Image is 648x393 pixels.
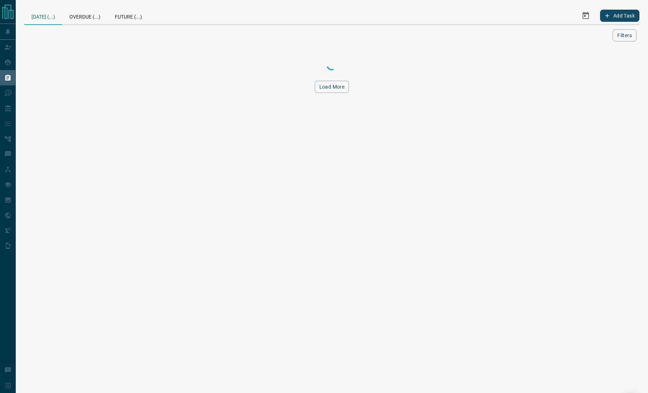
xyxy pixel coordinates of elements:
[315,81,349,93] button: Load More
[62,7,108,24] div: Overdue (...)
[577,7,594,24] button: Select Date Range
[24,7,62,25] div: [DATE] (...)
[600,10,639,22] button: Add Task
[613,29,637,41] button: Filters
[296,58,368,72] div: Loading
[108,7,149,24] div: Future (...)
